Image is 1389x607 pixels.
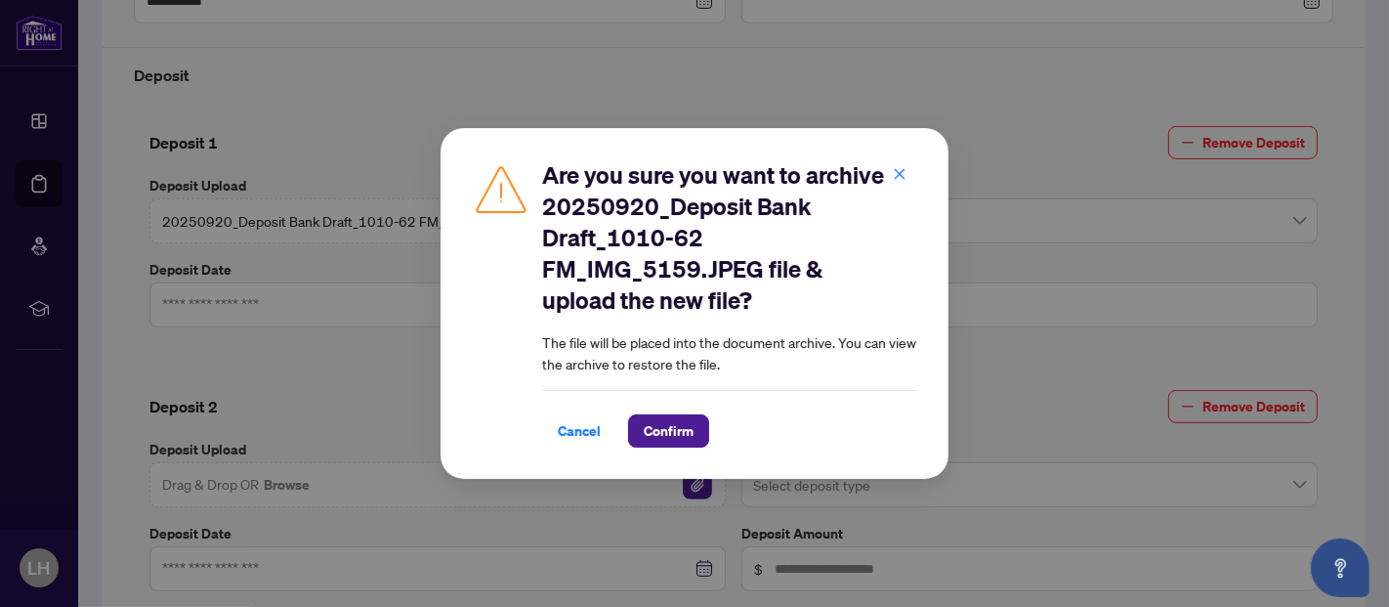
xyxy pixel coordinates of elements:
span: Confirm [644,415,694,447]
h2: Are you sure you want to archive 20250920_Deposit Bank Draft_1010-62 FM_IMG_5159.JPEG file & uplo... [542,159,917,316]
button: Confirm [628,414,709,448]
button: Cancel [542,414,616,448]
img: Caution Icon [472,159,530,218]
button: Open asap [1311,539,1369,597]
div: The file will be placed into the document archive. You can view the archive to restore the file. [542,159,917,448]
span: close [893,167,906,181]
span: Cancel [558,415,601,447]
